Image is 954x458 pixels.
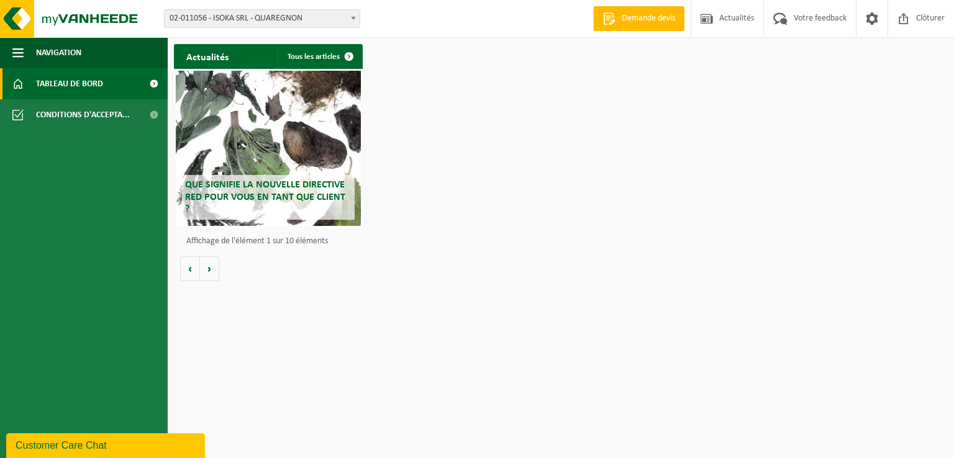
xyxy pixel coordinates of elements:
[619,12,678,25] span: Demande devis
[174,44,241,68] h2: Actualités
[185,180,345,213] span: Que signifie la nouvelle directive RED pour vous en tant que client ?
[36,37,81,68] span: Navigation
[278,44,361,69] a: Tous les articles
[186,237,357,246] p: Affichage de l'élément 1 sur 10 éléments
[165,10,360,27] span: 02-011056 - ISOKA SRL - QUAREGNON
[200,256,219,281] button: Volgende
[593,6,684,31] a: Demande devis
[36,99,130,130] span: Conditions d'accepta...
[164,9,360,28] span: 02-011056 - ISOKA SRL - QUAREGNON
[180,256,200,281] button: Vorige
[176,71,361,226] a: Que signifie la nouvelle directive RED pour vous en tant que client ?
[36,68,103,99] span: Tableau de bord
[6,431,207,458] iframe: chat widget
